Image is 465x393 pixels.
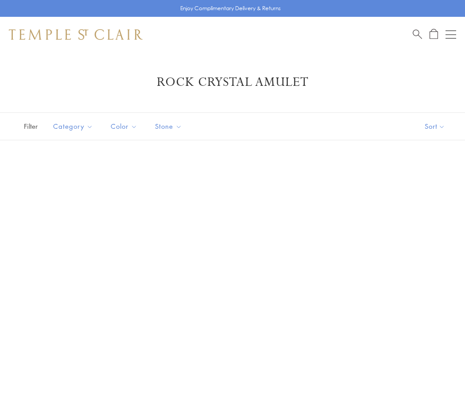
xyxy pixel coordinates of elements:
[148,116,189,136] button: Stone
[49,121,100,132] span: Category
[446,29,456,40] button: Open navigation
[405,113,465,140] button: Show sort by
[180,4,281,13] p: Enjoy Complimentary Delivery & Returns
[413,29,422,40] a: Search
[104,116,144,136] button: Color
[22,74,443,90] h1: Rock Crystal Amulet
[430,29,438,40] a: Open Shopping Bag
[46,116,100,136] button: Category
[9,29,143,40] img: Temple St. Clair
[106,121,144,132] span: Color
[151,121,189,132] span: Stone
